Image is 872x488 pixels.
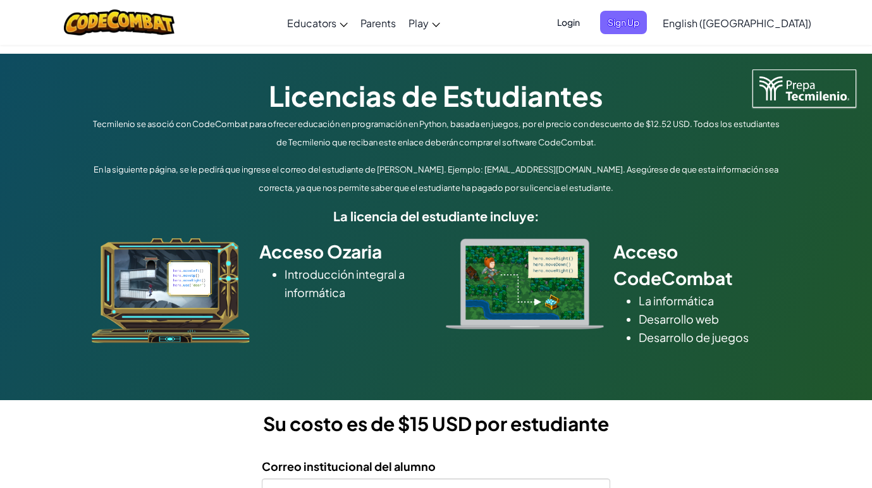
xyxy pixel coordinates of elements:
[354,6,402,40] a: Parents
[92,238,250,343] img: ozaria_acodus.png
[639,310,781,328] li: Desarrollo web
[613,238,781,291] h2: Acceso CodeCombat
[259,238,427,265] h2: Acceso Ozaria
[89,115,784,152] p: Tecmilenio se asoció con CodeCombat para ofrecer educación en programación en Python, basada en j...
[408,16,429,30] span: Play
[639,291,781,310] li: La informática
[89,161,784,197] p: En la siguiente página, se le pedirá que ingrese el correo del estudiante de [PERSON_NAME]. Ejemp...
[89,206,784,226] h5: La licencia del estudiante incluye:
[446,238,604,329] img: type_real_code.png
[663,16,811,30] span: English ([GEOGRAPHIC_DATA])
[656,6,818,40] a: English ([GEOGRAPHIC_DATA])
[402,6,446,40] a: Play
[550,11,587,34] button: Login
[752,70,856,107] img: Tecmilenio logo
[287,16,336,30] span: Educators
[262,457,436,475] label: Correo institucional del alumno
[89,76,784,115] h1: Licencias de Estudiantes
[639,328,781,346] li: Desarrollo de juegos
[285,265,427,302] li: Introducción integral a informática
[64,9,175,35] img: CodeCombat logo
[600,11,647,34] button: Sign Up
[281,6,354,40] a: Educators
